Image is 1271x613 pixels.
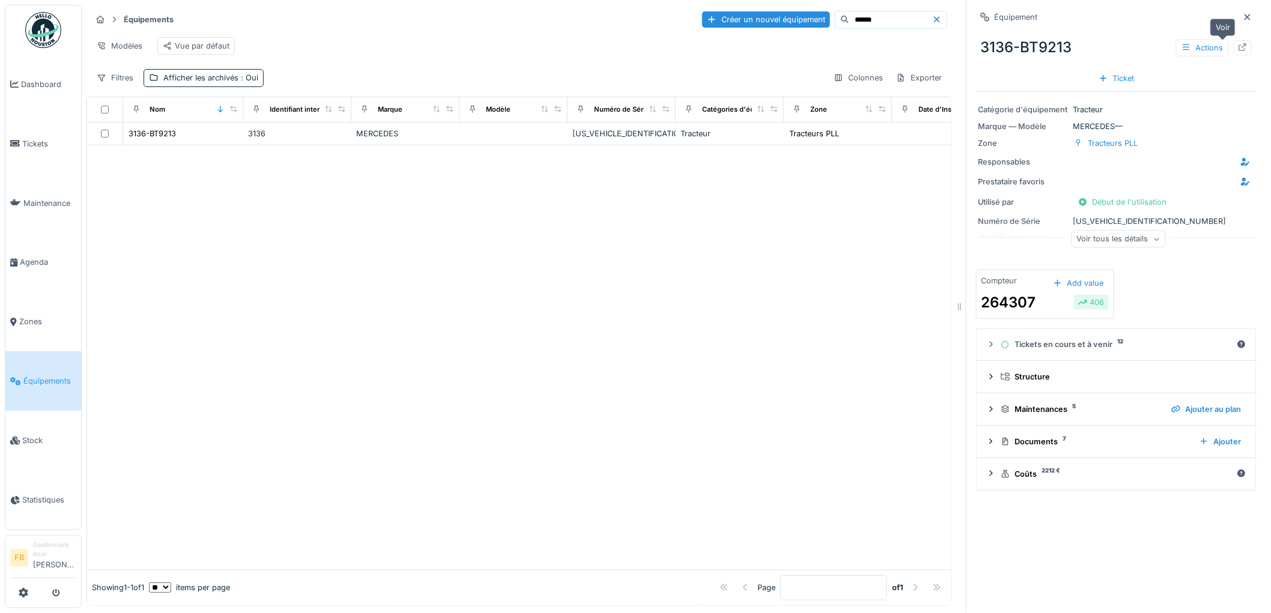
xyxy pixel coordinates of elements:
[892,582,903,593] strong: of 1
[356,128,455,139] div: MERCEDES
[248,128,347,139] div: 3136
[978,216,1254,227] div: [US_VEHICLE_IDENTIFICATION_NUMBER]
[22,435,76,446] span: Stock
[1073,194,1172,210] div: Début de l'utilisation
[10,540,76,578] a: FB Gestionnaire local[PERSON_NAME]
[978,176,1069,187] div: Prestataire favoris
[1166,401,1246,417] div: Ajouter au plan
[378,104,402,115] div: Marque
[1078,297,1105,308] div: 406
[5,114,81,174] a: Tickets
[163,40,229,52] div: Vue par défaut
[981,430,1251,453] summary: Documents7Ajouter
[119,14,178,25] strong: Équipements
[92,582,144,593] div: Showing 1 - 1 of 1
[23,198,76,209] span: Maintenance
[5,233,81,292] a: Agenda
[789,128,839,139] div: Tracteurs PLL
[150,104,165,115] div: Nom
[1048,275,1109,291] div: Add value
[10,549,28,567] li: FB
[981,275,1018,286] div: Compteur
[1001,436,1190,447] div: Documents
[20,256,76,268] span: Agenda
[810,104,827,115] div: Zone
[25,12,61,48] img: Badge_color-CXgf-gQk.svg
[1001,403,1162,415] div: Maintenances
[1176,39,1229,56] div: Actions
[981,463,1251,485] summary: Coûts2212 €
[1001,371,1242,382] div: Structure
[891,69,947,86] div: Exporter
[702,11,830,28] div: Créer un nouvel équipement
[1088,137,1138,149] div: Tracteurs PLL
[978,104,1069,115] div: Catégorie d'équipement
[5,470,81,530] a: Statistiques
[981,398,1251,420] summary: Maintenances5Ajouter au plan
[33,540,76,575] li: [PERSON_NAME]
[5,174,81,233] a: Maintenance
[23,375,76,387] span: Équipements
[978,137,1069,149] div: Zone
[1001,468,1232,480] div: Coûts
[1094,70,1139,86] div: Ticket
[918,104,977,115] div: Date d'Installation
[91,69,139,86] div: Filtres
[33,540,76,559] div: Gestionnaire local
[149,582,230,593] div: items per page
[681,128,779,139] div: Tracteur
[978,121,1069,132] div: Marque — Modèle
[5,292,81,352] a: Zones
[5,351,81,411] a: Équipements
[22,138,76,149] span: Tickets
[1210,19,1236,36] div: Voir
[19,316,76,327] span: Zones
[978,156,1069,168] div: Responsables
[5,55,81,114] a: Dashboard
[1195,433,1246,450] div: Ajouter
[129,128,176,139] div: 3136-BT9213
[978,216,1069,227] div: Numéro de Série
[757,582,775,593] div: Page
[91,37,148,55] div: Modèles
[978,196,1069,208] div: Utilisé par
[270,104,328,115] div: Identifiant interne
[238,73,258,82] span: : Oui
[1001,339,1232,350] div: Tickets en cours et à venir
[981,334,1251,356] summary: Tickets en cours et à venir12
[995,11,1038,23] div: Équipement
[828,69,888,86] div: Colonnes
[163,72,258,83] div: Afficher les archivés
[976,32,1257,63] div: 3136-BT9213
[22,494,76,506] span: Statistiques
[978,121,1254,132] div: MERCEDES —
[702,104,786,115] div: Catégories d'équipement
[594,104,649,115] div: Numéro de Série
[981,292,1036,313] div: 264307
[486,104,511,115] div: Modèle
[21,79,76,90] span: Dashboard
[5,411,81,470] a: Stock
[572,128,671,139] div: [US_VEHICLE_IDENTIFICATION_NUMBER]
[1072,231,1166,248] div: Voir tous les détails
[981,366,1251,388] summary: Structure
[978,104,1254,115] div: Tracteur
